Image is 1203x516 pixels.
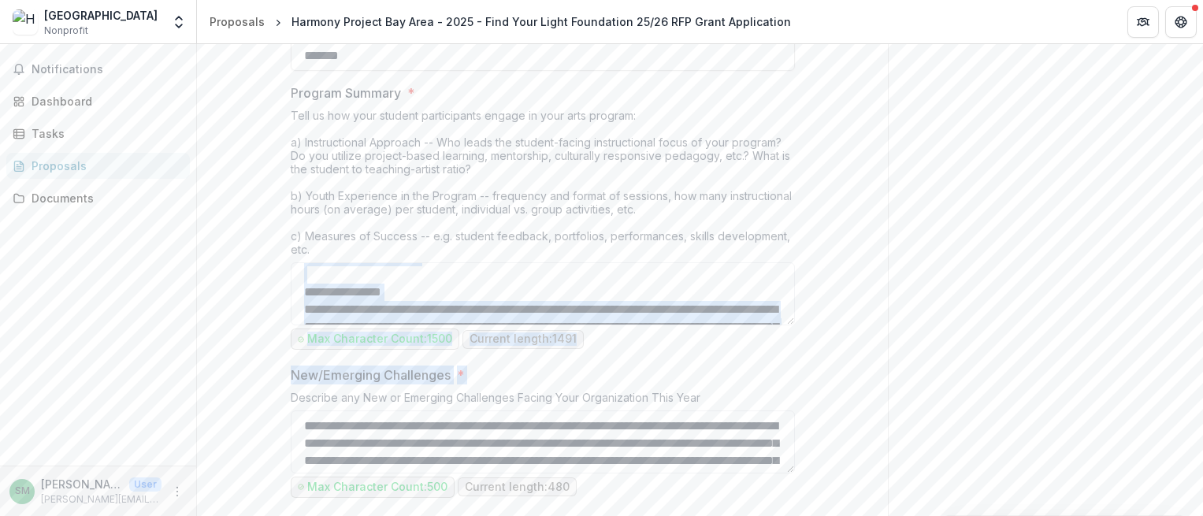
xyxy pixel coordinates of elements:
div: Tell us how your student participants engage in your arts program: a) Instructional Approach -- W... [291,109,795,262]
p: Max Character Count: 1500 [307,332,452,346]
p: Max Character Count: 500 [307,481,447,494]
button: Notifications [6,57,190,82]
button: Open entity switcher [168,6,190,38]
div: [GEOGRAPHIC_DATA] [44,7,158,24]
p: User [129,477,162,492]
div: Seth Mausner [15,486,30,496]
a: Dashboard [6,88,190,114]
div: Harmony Project Bay Area - 2025 - Find Your Light Foundation 25/26 RFP Grant Application [291,13,791,30]
a: Proposals [6,153,190,179]
a: Proposals [203,10,271,33]
span: Nonprofit [44,24,88,38]
p: Program Summary [291,84,401,102]
p: Current length: 1491 [470,332,577,346]
a: Tasks [6,121,190,147]
nav: breadcrumb [203,10,797,33]
div: Documents [32,190,177,206]
p: [PERSON_NAME][EMAIL_ADDRESS][PERSON_NAME][DOMAIN_NAME] [41,492,162,507]
div: Proposals [32,158,177,174]
button: More [168,482,187,501]
div: Tasks [32,125,177,142]
button: Partners [1127,6,1159,38]
p: New/Emerging Challenges [291,366,451,384]
button: Get Help [1165,6,1197,38]
div: Dashboard [32,93,177,110]
a: Documents [6,185,190,211]
div: Proposals [210,13,265,30]
div: Describe any New or Emerging Challenges Facing Your Organization This Year [291,391,795,410]
p: [PERSON_NAME] [41,476,123,492]
p: Current length: 480 [465,481,570,494]
span: Notifications [32,63,184,76]
img: Harmony Project Bay Area [13,9,38,35]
